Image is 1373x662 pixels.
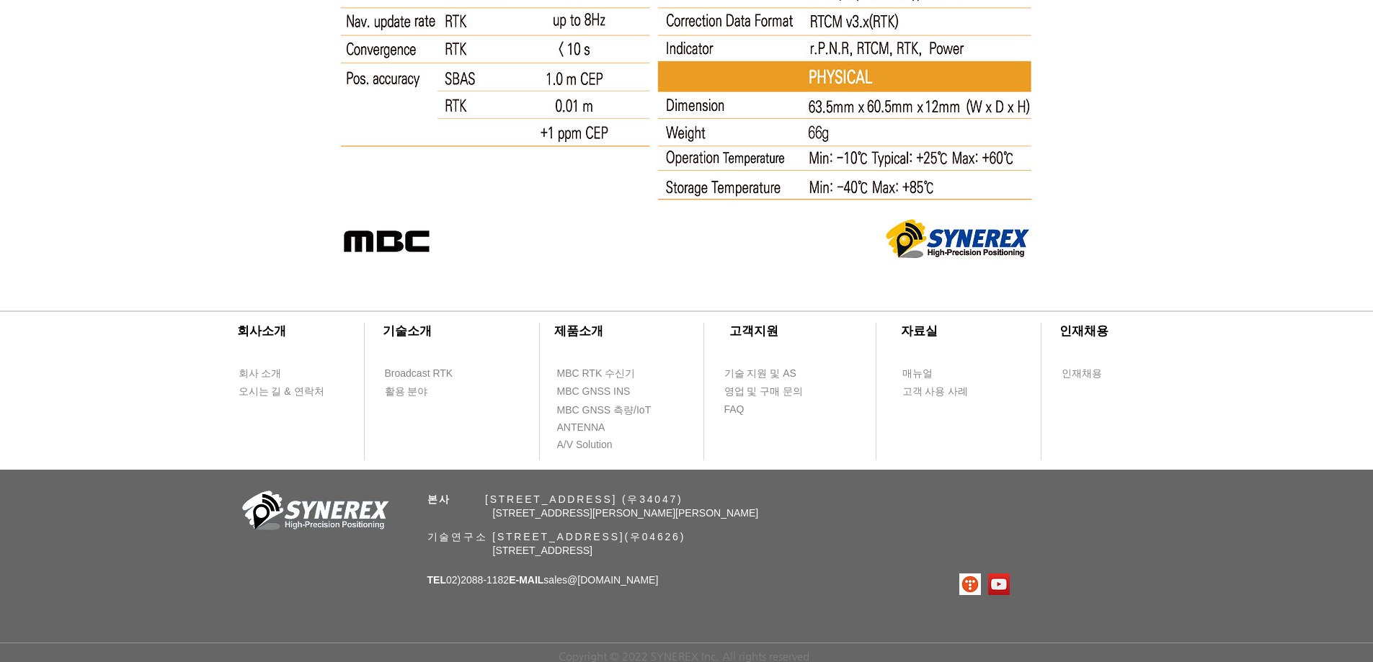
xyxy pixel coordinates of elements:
[427,531,686,542] span: 기술연구소 [STREET_ADDRESS](우04626)
[724,364,832,383] a: 기술 지원 및 AS
[239,367,282,381] span: 회사 소개
[902,383,985,401] a: 고객 사용 사례
[238,383,335,401] a: 오시는 길 & 연락처
[427,574,446,586] span: TEL
[557,385,631,399] span: MBC GNSS INS
[557,403,652,418] span: MBC GNSS 측량/IoT
[554,324,603,338] span: ​제품소개
[509,574,543,586] span: E-MAIL
[1061,364,1129,383] a: 인재채용
[556,401,683,419] a: MBC GNSS 측량/IoT
[724,403,745,417] span: FAQ
[567,574,658,586] a: @[DOMAIN_NAME]
[902,385,969,399] span: 고객 사용 사례
[559,650,809,662] span: Copyright © 2022 SYNEREX Inc. All rights reserved
[493,507,759,519] span: [STREET_ADDRESS][PERSON_NAME][PERSON_NAME]
[724,383,807,401] a: 영업 및 구매 문의
[557,367,636,381] span: MBC RTK 수신기
[724,385,804,399] span: 영업 및 구매 문의
[729,324,778,338] span: ​고객지원
[384,383,467,401] a: 활용 분야
[902,364,985,383] a: 매뉴얼
[238,364,321,383] a: 회사 소개
[556,419,639,437] a: ANTENNA
[427,493,683,505] span: ​ [STREET_ADDRESS] (우34047)
[902,367,933,381] span: 매뉴얼
[556,383,646,401] a: MBC GNSS INS
[239,385,324,399] span: 오시는 길 & 연락처
[383,324,432,338] span: ​기술소개
[1106,208,1373,662] iframe: Wix Chat
[234,489,393,536] img: 회사_로고-removebg-preview.png
[493,545,592,556] span: [STREET_ADDRESS]
[557,421,605,435] span: ANTENNA
[901,324,938,338] span: ​자료실
[988,573,1010,595] img: 유튜브 사회 아이콘
[1062,367,1102,381] span: 인재채용
[427,574,659,586] span: 02)2088-1182 sales
[385,385,428,399] span: 활용 분야
[556,364,665,383] a: MBC RTK 수신기
[385,367,453,381] span: Broadcast RTK
[959,573,981,595] img: 티스토리로고
[237,324,286,338] span: ​회사소개
[427,493,452,505] span: 본사
[384,364,467,383] a: Broadcast RTK
[557,438,613,452] span: A/V Solution
[1059,324,1108,338] span: ​인재채용
[724,401,807,419] a: FAQ
[724,367,796,381] span: 기술 지원 및 AS
[556,436,639,454] a: A/V Solution
[959,573,1010,595] ul: SNS 모음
